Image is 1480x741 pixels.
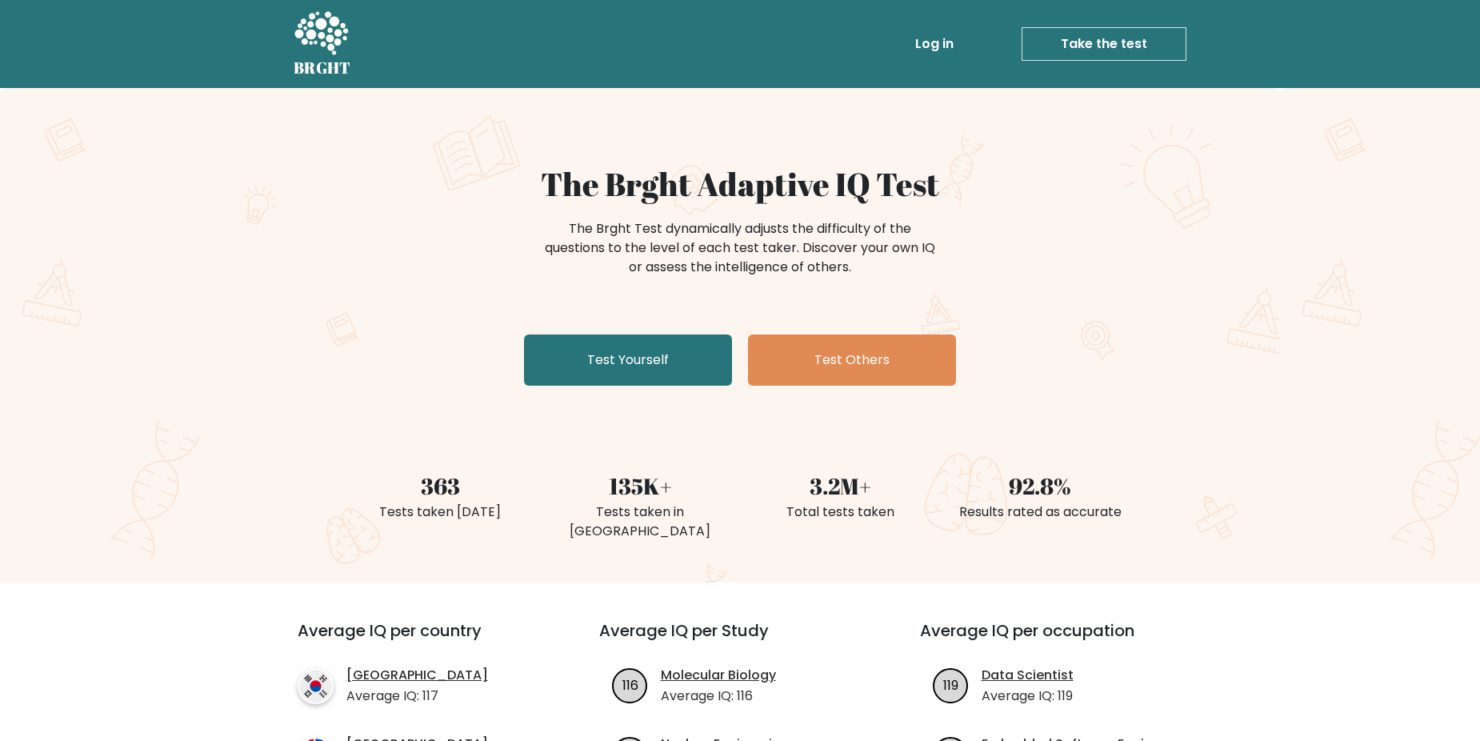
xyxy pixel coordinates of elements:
[350,503,530,522] div: Tests taken [DATE]
[294,6,351,82] a: BRGHT
[750,469,930,503] div: 3.2M+
[982,666,1074,685] a: Data Scientist
[750,503,930,522] div: Total tests taken
[599,621,882,659] h3: Average IQ per Study
[950,503,1130,522] div: Results rated as accurate
[550,469,730,503] div: 135K+
[524,334,732,386] a: Test Yourself
[346,666,488,685] a: [GEOGRAPHIC_DATA]
[298,621,542,659] h3: Average IQ per country
[346,687,488,706] p: Average IQ: 117
[661,666,776,685] a: Molecular Biology
[298,668,334,704] img: country
[540,219,940,277] div: The Brght Test dynamically adjusts the difficulty of the questions to the level of each test take...
[950,469,1130,503] div: 92.8%
[350,469,530,503] div: 363
[350,165,1130,203] h1: The Brght Adaptive IQ Test
[661,687,776,706] p: Average IQ: 116
[943,675,958,694] text: 119
[622,675,638,694] text: 116
[748,334,956,386] a: Test Others
[550,503,730,541] div: Tests taken in [GEOGRAPHIC_DATA]
[982,687,1074,706] p: Average IQ: 119
[1022,27,1186,61] a: Take the test
[920,621,1202,659] h3: Average IQ per occupation
[294,58,351,78] h5: BRGHT
[909,28,960,60] a: Log in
